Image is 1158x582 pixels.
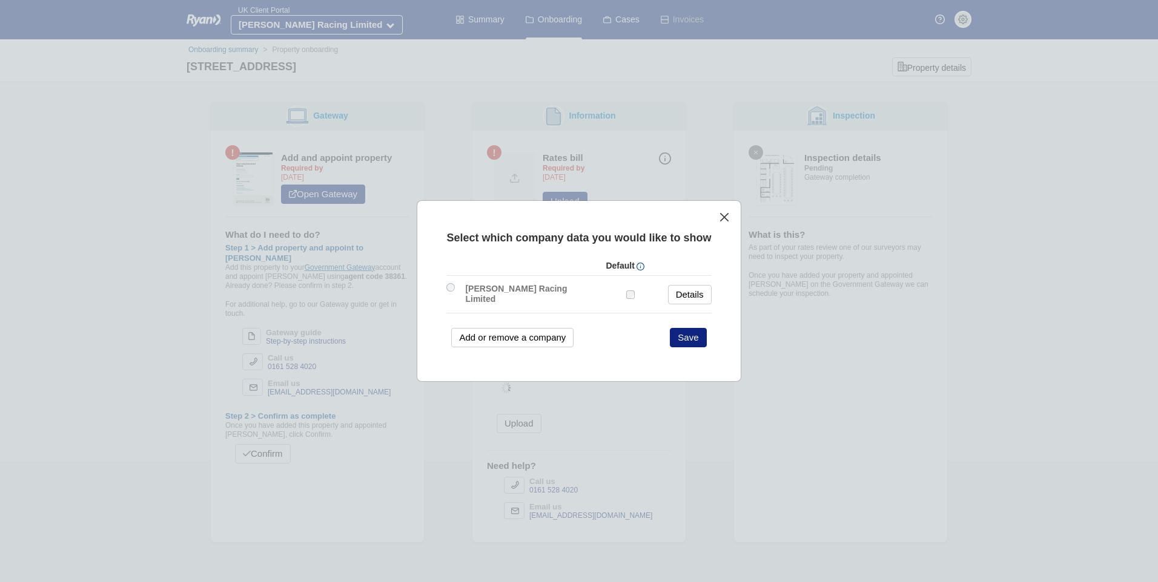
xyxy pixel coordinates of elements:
button: Save [670,328,706,347]
button: Add or remove a company [451,328,574,347]
label: [PERSON_NAME] Racing Limited [459,281,579,306]
a: Details [668,285,712,304]
strong: Default [606,261,634,270]
button: close [718,211,731,223]
span: Select which company data you would like to show [446,232,711,244]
